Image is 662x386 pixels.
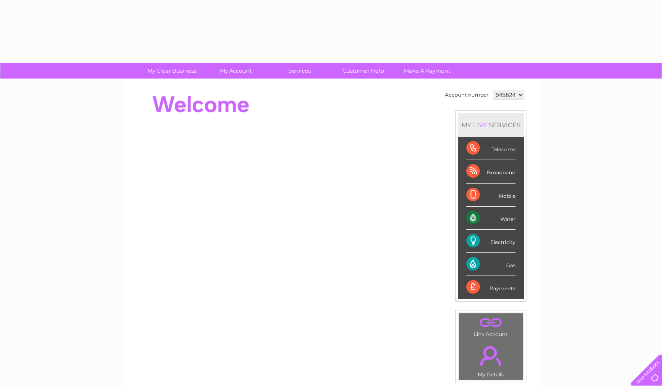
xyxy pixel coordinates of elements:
[265,63,334,79] a: Services
[458,113,524,137] div: MY SERVICES
[443,88,491,102] td: Account number
[458,313,523,339] td: Link Account
[466,207,515,230] div: Water
[466,276,515,299] div: Payments
[137,63,207,79] a: My Clear Business
[461,341,521,370] a: .
[471,121,489,129] div: LIVE
[329,63,398,79] a: Customer Help
[466,137,515,160] div: Telecoms
[201,63,270,79] a: My Account
[466,160,515,183] div: Broadband
[466,184,515,207] div: Mobile
[466,253,515,276] div: Gas
[458,339,523,380] td: My Details
[466,230,515,253] div: Electricity
[461,315,521,330] a: .
[392,63,462,79] a: Make A Payment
